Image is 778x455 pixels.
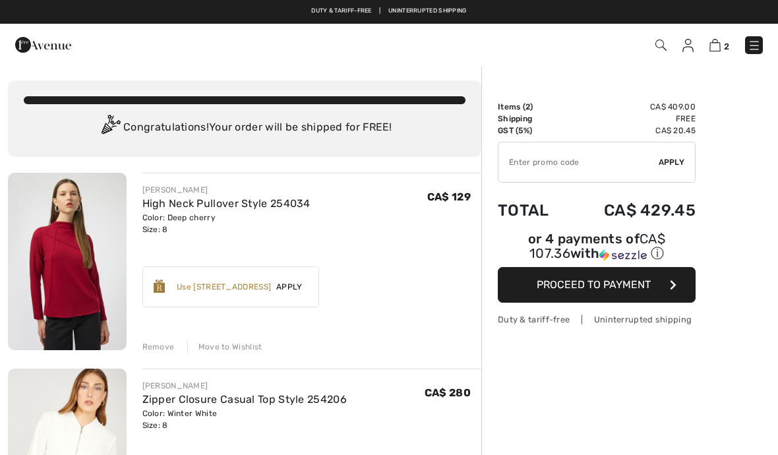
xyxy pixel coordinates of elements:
span: 2 [525,102,530,111]
div: Color: Deep cherry Size: 8 [142,212,311,235]
div: [PERSON_NAME] [142,380,347,392]
div: Use [STREET_ADDRESS] [177,281,271,293]
img: Search [655,40,667,51]
a: Zipper Closure Casual Top Style 254206 [142,393,347,406]
td: Total [498,188,568,233]
a: 1ère Avenue [15,38,71,50]
img: Congratulation2.svg [97,115,123,141]
span: CA$ 129 [427,191,471,203]
span: CA$ 107.36 [529,231,665,261]
div: Duty & tariff-free | Uninterrupted shipping [498,313,696,326]
button: Proceed to Payment [498,267,696,303]
td: Shipping [498,113,568,125]
img: High Neck Pullover Style 254034 [8,173,127,350]
a: 2 [709,37,729,53]
div: [PERSON_NAME] [142,184,311,196]
div: Color: Winter White Size: 8 [142,408,347,431]
input: Promo code [498,142,659,182]
img: My Info [682,39,694,52]
td: Items ( ) [498,101,568,113]
img: Sezzle [599,249,647,261]
td: CA$ 429.45 [568,188,696,233]
img: Shopping Bag [709,39,721,51]
span: Apply [271,281,308,293]
img: Menu [748,39,761,52]
div: Move to Wishlist [187,341,262,353]
img: Reward-Logo.svg [154,280,165,293]
div: or 4 payments ofCA$ 107.36withSezzle Click to learn more about Sezzle [498,233,696,267]
span: 2 [724,42,729,51]
span: CA$ 280 [425,386,471,399]
div: Remove [142,341,175,353]
a: High Neck Pullover Style 254034 [142,197,311,210]
div: or 4 payments of with [498,233,696,262]
span: Proceed to Payment [537,278,651,291]
td: CA$ 409.00 [568,101,696,113]
img: 1ère Avenue [15,32,71,58]
span: Apply [659,156,685,168]
td: Free [568,113,696,125]
td: GST (5%) [498,125,568,136]
div: Congratulations! Your order will be shipped for FREE! [24,115,465,141]
td: CA$ 20.45 [568,125,696,136]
